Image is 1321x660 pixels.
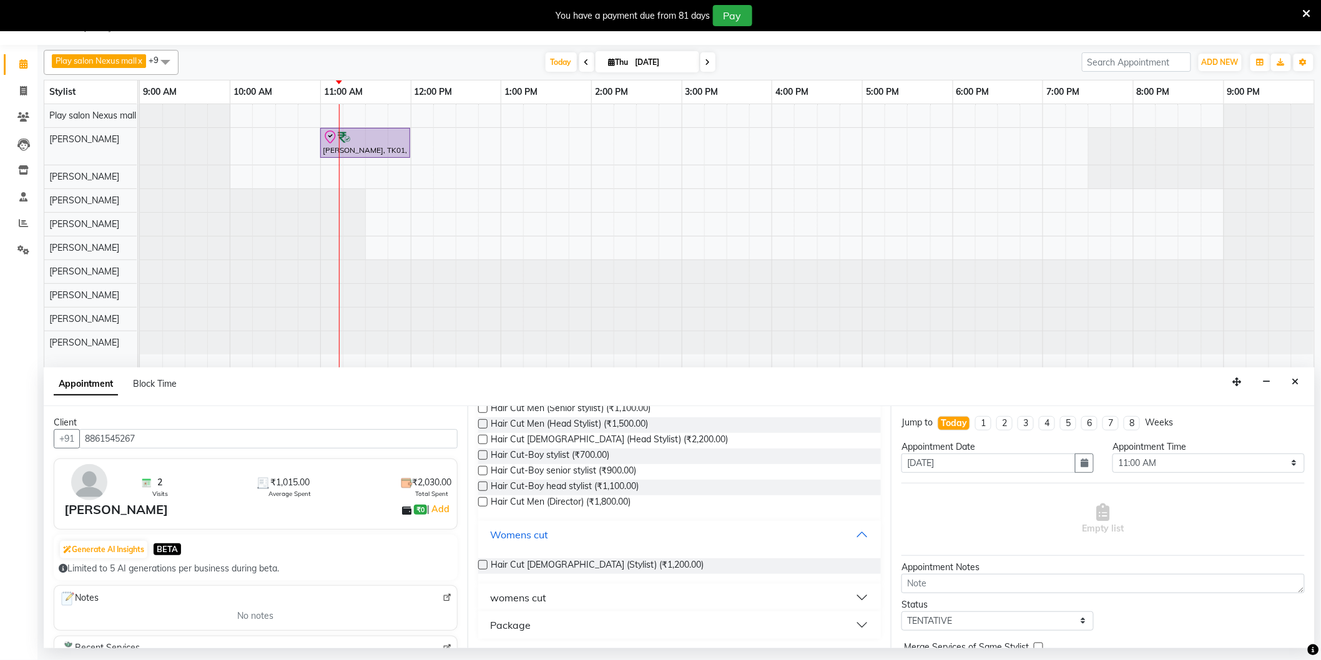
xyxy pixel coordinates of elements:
span: Hair Cut Men (Head Stylist) (₹1,500.00) [491,417,649,433]
span: Merge Services of Same Stylist [904,641,1029,656]
div: Womens cut [491,527,549,542]
span: Stylist [49,86,76,97]
div: Jump to [901,416,933,429]
span: Play salon Nexus mall [49,110,136,121]
li: 1 [975,416,991,430]
li: 5 [1060,416,1076,430]
a: 10:00 AM [230,83,275,101]
span: Average Spent [269,489,312,498]
span: Hair Cut [DEMOGRAPHIC_DATA] (Stylist) (₹1,200.00) [491,558,704,574]
span: | [427,502,451,517]
button: Womens cut [483,523,877,546]
li: 7 [1102,416,1119,430]
a: Add [430,502,451,517]
span: +9 [149,55,168,65]
a: x [137,56,142,66]
li: 6 [1081,416,1098,430]
span: Empty list [1083,503,1124,535]
span: [PERSON_NAME] [49,242,119,253]
span: Thu [606,57,632,67]
span: [PERSON_NAME] [49,266,119,277]
a: 11:00 AM [321,83,366,101]
input: yyyy-mm-dd [901,454,1076,473]
span: [PERSON_NAME] [49,133,119,145]
div: You have a payment due from 81 days [556,9,710,22]
span: 2 [157,476,162,489]
div: Package [491,618,531,633]
input: 2025-09-04 [632,53,694,72]
a: 3:00 PM [682,83,722,101]
a: 8:00 PM [1134,83,1173,101]
span: [PERSON_NAME] [49,337,119,348]
a: 9:00 AM [140,83,180,101]
span: [PERSON_NAME] [49,218,119,230]
span: Hair Cut Men (Director) (₹1,800.00) [491,495,631,511]
li: 2 [996,416,1013,430]
a: 1:00 PM [501,83,541,101]
span: ₹2,030.00 [413,476,452,489]
span: BETA [154,543,181,555]
span: Appointment [54,373,118,396]
button: Close [1287,372,1305,392]
span: Recent Services [59,641,140,656]
div: womens cut [491,590,547,605]
span: ₹0 [414,505,427,515]
button: Generate AI Insights [60,541,147,558]
div: Appointment Time [1112,440,1305,454]
span: Hair Cut [DEMOGRAPHIC_DATA] (Head Stylist) (₹2,200.00) [491,433,729,449]
span: ADD NEW [1202,57,1239,67]
span: Hair Cut-Boy stylist (₹700.00) [491,449,610,464]
span: Hair Cut-Boy head stylist (₹1,100.00) [491,480,639,495]
a: 2:00 PM [592,83,631,101]
span: Play salon Nexus mall [56,56,137,66]
div: Appointment Date [901,440,1094,454]
span: [PERSON_NAME] [49,313,119,324]
div: Weeks [1145,416,1173,429]
div: [PERSON_NAME] [64,500,168,519]
button: womens cut [483,586,877,609]
button: Package [483,614,877,636]
span: Today [546,52,577,72]
span: Notes [59,591,99,607]
button: ADD NEW [1199,54,1242,71]
button: +91 [54,429,80,449]
div: Status [901,598,1094,611]
a: 7:00 PM [1043,83,1083,101]
button: Pay [713,5,752,26]
img: avatar [71,464,107,500]
div: Client [54,416,458,429]
li: 4 [1039,416,1055,430]
a: 9:00 PM [1224,83,1264,101]
input: Search by Name/Mobile/Email/Code [79,429,458,449]
div: Appointment Notes [901,561,1305,574]
a: 4:00 PM [772,83,812,101]
span: Visits [152,489,168,498]
span: ₹1,015.00 [270,476,310,489]
span: [PERSON_NAME] [49,195,119,206]
a: 12:00 PM [411,83,456,101]
span: Hair Cut-Boy senior stylist (₹900.00) [491,464,637,480]
a: 6:00 PM [953,83,993,101]
span: Total Spent [416,489,449,498]
li: 8 [1124,416,1140,430]
span: [PERSON_NAME] [49,171,119,182]
div: [PERSON_NAME], TK01, 11:00 AM-12:00 PM, Hair Cut Men (Senior stylist) [322,130,409,156]
div: Today [941,417,967,430]
div: Limited to 5 AI generations per business during beta. [59,562,453,575]
li: 3 [1018,416,1034,430]
span: Hair Cut Men (Senior stylist) (₹1,100.00) [491,402,651,417]
span: Block Time [133,378,177,389]
span: No notes [237,609,273,623]
span: [PERSON_NAME] [49,289,119,301]
a: 5:00 PM [863,83,902,101]
input: Search Appointment [1082,52,1191,72]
